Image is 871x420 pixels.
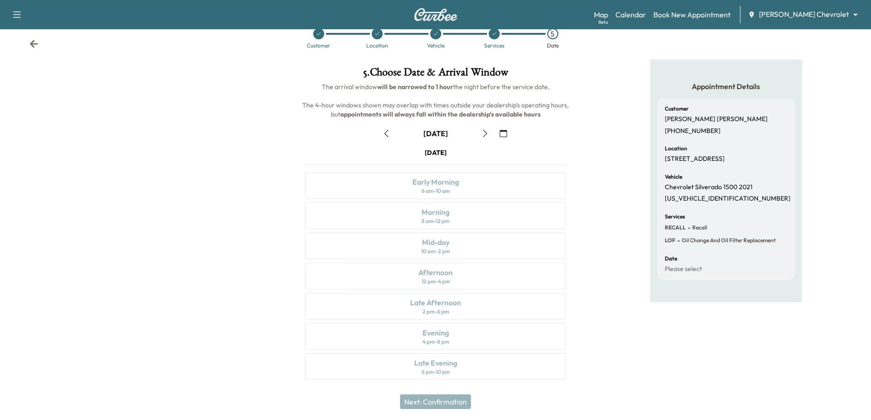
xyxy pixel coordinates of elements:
[665,214,685,219] h6: Services
[665,256,677,261] h6: Date
[307,43,330,48] div: Customer
[29,39,38,48] div: Back
[425,148,447,157] div: [DATE]
[665,237,675,244] span: LOF
[665,183,753,191] p: Chevrolet Silverado 1500 2021
[759,9,849,20] span: [PERSON_NAME] Chevrolet
[665,115,768,123] p: [PERSON_NAME] [PERSON_NAME]
[423,128,448,138] div: [DATE]
[665,155,725,163] p: [STREET_ADDRESS]
[653,9,731,20] a: Book New Appointment
[665,174,682,180] h6: Vehicle
[298,67,573,82] h1: 5 . Choose Date & Arrival Window
[657,81,795,91] h5: Appointment Details
[484,43,504,48] div: Services
[615,9,646,20] a: Calendar
[366,43,388,48] div: Location
[665,106,689,112] h6: Customer
[665,146,687,151] h6: Location
[690,224,707,231] span: Recall
[675,236,680,245] span: -
[377,83,453,91] b: will be narrowed to 1 hour
[686,223,690,232] span: -
[665,265,702,273] p: Please select
[598,19,608,26] div: Beta
[414,8,458,21] img: Curbee Logo
[665,224,686,231] span: RECALL
[302,83,570,118] span: The arrival window the night before the service date. The 4-hour windows shown may overlap with t...
[340,110,540,118] b: appointments will always fall within the dealership's available hours
[665,127,721,135] p: [PHONE_NUMBER]
[665,195,791,203] p: [US_VEHICLE_IDENTIFICATION_NUMBER]
[427,43,444,48] div: Vehicle
[594,9,608,20] a: MapBeta
[680,237,776,244] span: Oil Change and Oil Filter Replacement
[547,43,559,48] div: Date
[547,28,558,39] div: 5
